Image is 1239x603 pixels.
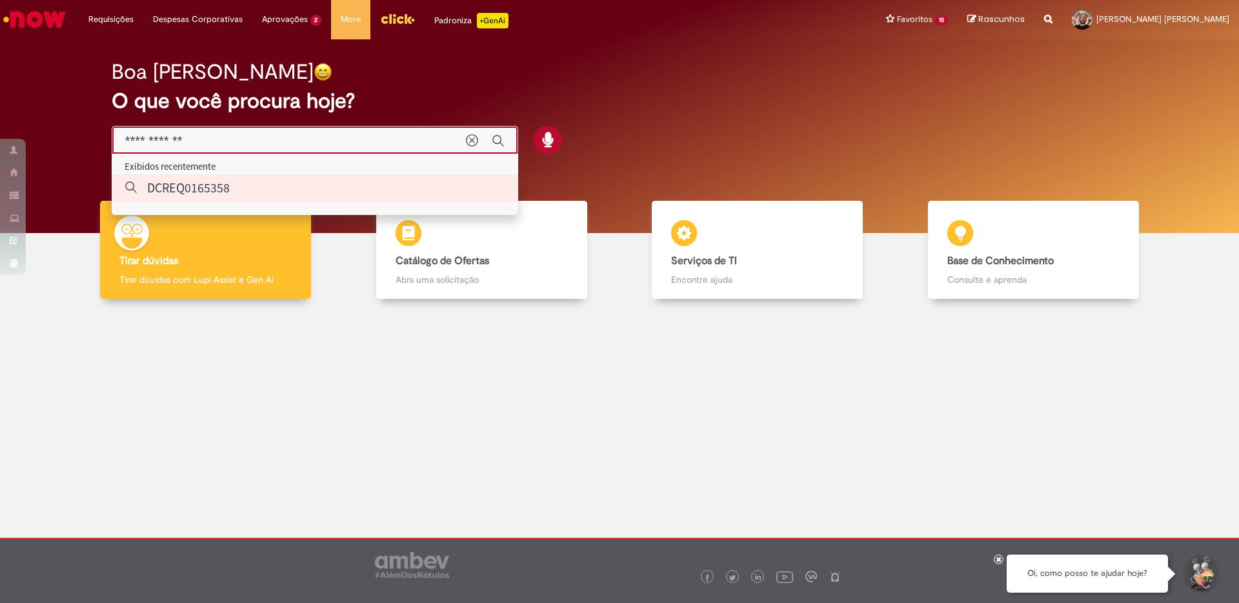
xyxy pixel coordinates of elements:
a: Base de Conhecimento Consulte e aprenda [896,201,1172,300]
div: Oi, como posso te ajudar hoje? [1007,555,1168,593]
img: logo_footer_ambev_rotulo_gray.png [375,552,449,578]
span: More [341,13,361,26]
b: Tirar dúvidas [119,254,178,267]
span: Rascunhos [978,13,1025,25]
p: Tirar dúvidas com Lupi Assist e Gen Ai [119,273,292,286]
img: logo_footer_youtube.png [776,568,793,585]
img: click_logo_yellow_360x200.png [380,9,415,28]
span: Requisições [88,13,134,26]
a: Tirar dúvidas Tirar dúvidas com Lupi Assist e Gen Ai [68,201,344,300]
p: Encontre ajuda [671,273,843,286]
p: Abra uma solicitação [396,273,568,286]
b: Serviços de TI [671,254,737,267]
span: [PERSON_NAME] [PERSON_NAME] [1096,14,1229,25]
div: Padroniza [434,13,509,28]
button: Iniciar Conversa de Suporte [1181,555,1220,593]
p: Consulte e aprenda [947,273,1120,286]
span: 2 [310,15,321,26]
span: Despesas Corporativas [153,13,243,26]
img: happy-face.png [314,63,332,81]
span: Aprovações [262,13,308,26]
img: logo_footer_linkedin.png [755,574,761,582]
span: 15 [935,15,948,26]
img: logo_footer_naosei.png [829,571,841,582]
a: Catálogo de Ofertas Abra uma solicitação [344,201,620,300]
img: logo_footer_facebook.png [704,575,710,581]
h2: O que você procura hoje? [112,90,1128,112]
b: Catálogo de Ofertas [396,254,489,267]
b: Base de Conhecimento [947,254,1054,267]
img: logo_footer_workplace.png [805,571,817,582]
a: Serviços de TI Encontre ajuda [619,201,896,300]
img: ServiceNow [1,6,68,32]
a: Rascunhos [967,14,1025,26]
img: logo_footer_twitter.png [729,575,736,581]
p: +GenAi [477,13,509,28]
h2: Boa [PERSON_NAME] [112,61,314,83]
span: Favoritos [897,13,932,26]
